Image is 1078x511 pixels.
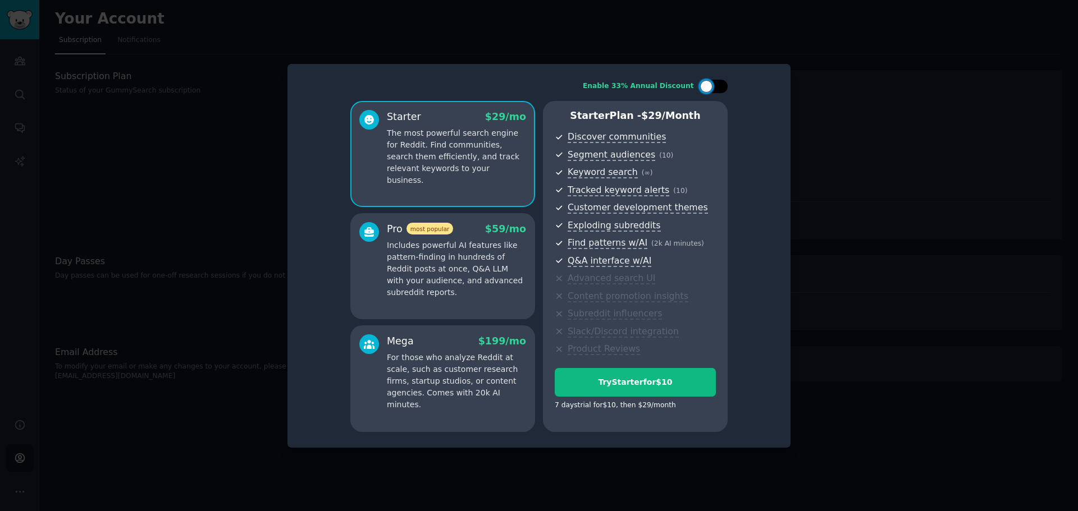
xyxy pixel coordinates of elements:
[568,220,660,232] span: Exploding subreddits
[568,167,638,178] span: Keyword search
[651,240,704,247] span: ( 2k AI minutes )
[568,185,669,196] span: Tracked keyword alerts
[568,255,651,267] span: Q&A interface w/AI
[568,149,655,161] span: Segment audiences
[555,109,716,123] p: Starter Plan -
[555,400,676,411] div: 7 days trial for $10 , then $ 29 /month
[659,151,673,159] span: ( 10 )
[387,352,526,411] p: For those who analyze Reddit at scale, such as customer research firms, startup studios, or conte...
[642,169,653,177] span: ( ∞ )
[387,222,453,236] div: Pro
[387,127,526,186] p: The most powerful search engine for Reddit. Find communities, search them efficiently, and track ...
[568,308,662,320] span: Subreddit influencers
[568,273,655,284] span: Advanced search UI
[555,376,715,388] div: Try Starter for $10
[673,187,687,195] span: ( 10 )
[406,223,454,234] span: most popular
[568,237,647,249] span: Find patterns w/AI
[583,81,694,91] div: Enable 33% Annual Discount
[568,131,666,143] span: Discover communities
[568,202,708,214] span: Customer development themes
[387,110,421,124] div: Starter
[568,343,640,355] span: Product Reviews
[387,240,526,298] p: Includes powerful AI features like pattern-finding in hundreds of Reddit posts at once, Q&A LLM w...
[485,111,526,122] span: $ 29 /mo
[485,223,526,234] span: $ 59 /mo
[555,368,716,397] button: TryStarterfor$10
[568,291,688,302] span: Content promotion insights
[641,110,701,121] span: $ 29 /month
[478,335,526,347] span: $ 199 /mo
[387,334,414,348] div: Mega
[568,326,679,338] span: Slack/Discord integration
